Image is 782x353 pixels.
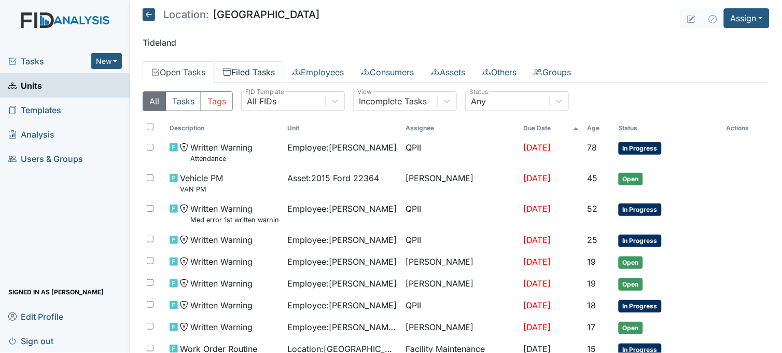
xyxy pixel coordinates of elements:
span: Edit Profile [8,308,63,324]
span: Written Warning Med error 1st written warning [190,202,279,225]
div: Any [471,95,486,107]
span: Users & Groups [8,151,83,167]
span: Open [619,256,643,269]
span: [DATE] [524,203,551,214]
span: 25 [588,235,598,245]
td: QPII [401,229,519,251]
span: Open [619,173,643,185]
p: Tideland [143,36,770,49]
td: [PERSON_NAME] [401,317,519,338]
span: In Progress [619,142,662,155]
span: Written Warning [190,277,253,290]
span: Asset : 2015 Ford 22364 [288,172,380,184]
th: Toggle SortBy [165,119,283,137]
th: Toggle SortBy [284,119,401,137]
button: New [91,53,122,69]
small: Attendance [190,154,253,164]
span: 18 [588,300,596,310]
span: [DATE] [524,278,551,289]
span: Written Warning [190,299,253,311]
th: Toggle SortBy [583,119,615,137]
td: QPII [401,295,519,317]
div: All FIDs [247,95,276,107]
span: Employee : [PERSON_NAME] [288,255,397,268]
a: Consumers [353,61,423,83]
span: Employee : [PERSON_NAME] [288,277,397,290]
button: Tasks [165,91,201,111]
td: [PERSON_NAME] [401,168,519,198]
span: 17 [588,322,596,332]
a: Tasks [8,55,91,67]
small: Med error 1st written warning [190,215,279,225]
span: [DATE] [524,300,551,310]
span: In Progress [619,203,662,216]
span: Written Warning [190,321,253,333]
span: Location: [163,9,209,20]
span: Templates [8,102,61,118]
small: VAN PM [180,184,223,194]
td: QPII [401,137,519,168]
a: Groups [525,61,580,83]
span: 78 [588,142,597,153]
span: Analysis [8,126,54,142]
span: 19 [588,278,596,289]
span: In Progress [619,300,662,313]
span: [DATE] [524,322,551,332]
span: [DATE] [524,235,551,245]
h5: [GEOGRAPHIC_DATA] [143,8,319,21]
span: Written Warning Attendance [190,141,253,164]
button: Assign [724,8,770,28]
th: Actions [722,119,770,137]
span: In Progress [619,235,662,247]
span: Units [8,77,42,93]
td: [PERSON_NAME] [401,251,519,273]
span: Vehicle PM VAN PM [180,172,223,194]
span: 19 [588,256,596,267]
span: [DATE] [524,256,551,267]
div: Type filter [143,91,233,111]
a: Others [474,61,525,83]
a: Open Tasks [143,61,214,83]
span: Open [619,322,643,334]
span: Written Warning [190,234,253,246]
th: Toggle SortBy [520,119,583,137]
a: Filed Tasks [214,61,284,83]
a: Employees [284,61,353,83]
th: Toggle SortBy [615,119,722,137]
input: Toggle All Rows Selected [147,124,153,130]
span: Employee : [PERSON_NAME] [288,202,397,215]
td: QPII [401,198,519,229]
a: Assets [423,61,474,83]
button: All [143,91,166,111]
span: 45 [588,173,598,183]
span: Employee : [PERSON_NAME][GEOGRAPHIC_DATA] [288,321,397,333]
th: Assignee [401,119,519,137]
span: Open [619,278,643,291]
button: Tags [201,91,233,111]
span: Employee : [PERSON_NAME] [288,234,397,246]
span: Signed in as [PERSON_NAME] [8,284,104,300]
span: Written Warning [190,255,253,268]
span: Sign out [8,333,53,349]
span: [DATE] [524,142,551,153]
span: 52 [588,203,598,214]
div: Incomplete Tasks [359,95,427,107]
span: Employee : [PERSON_NAME] [288,141,397,154]
span: Employee : [PERSON_NAME] [288,299,397,311]
span: [DATE] [524,173,551,183]
td: [PERSON_NAME] [401,273,519,295]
